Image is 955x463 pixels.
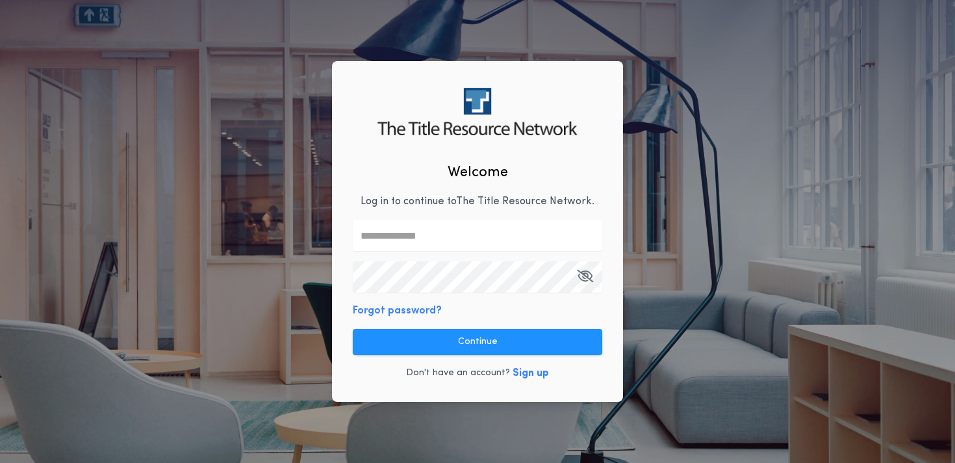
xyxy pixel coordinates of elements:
[448,162,508,183] h2: Welcome
[353,303,442,319] button: Forgot password?
[406,367,510,380] p: Don't have an account?
[353,329,602,355] button: Continue
[361,194,594,209] p: Log in to continue to The Title Resource Network .
[377,88,577,135] img: logo
[513,365,549,381] button: Sign up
